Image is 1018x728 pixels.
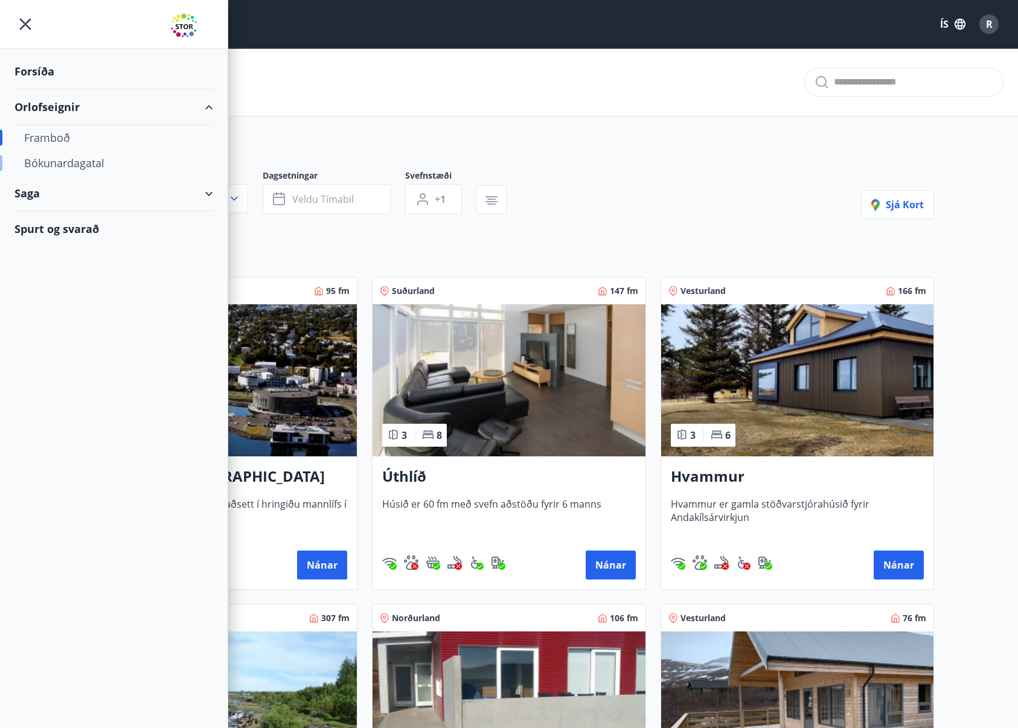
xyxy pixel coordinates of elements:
span: 106 fm [610,612,638,624]
span: 147 fm [610,285,638,297]
img: QNIUl6Cv9L9rHgMXwuzGLuiJOj7RKqxk9mBFPqjq.svg [714,555,729,570]
div: Bókunardagatal [24,150,203,176]
img: pxcaIm5dSOV3FS4whs1soiYWTwFQvksT25a9J10C.svg [693,555,707,570]
span: Hvammur er gamla stöðvarstjórahúsið fyrir Andakílsárvirkjun [671,497,924,537]
button: +1 [405,184,462,214]
div: Reykingar / Vape [447,555,462,570]
img: pxcaIm5dSOV3FS4whs1soiYWTwFQvksT25a9J10C.svg [404,555,418,570]
div: Hleðslustöð fyrir rafbíla [491,555,505,570]
span: Suðurland [392,285,435,297]
img: nH7E6Gw2rvWFb8XaSdRp44dhkQaj4PJkOoRYItBQ.svg [491,555,505,570]
img: Paella dish [373,304,645,456]
span: 3 [690,429,696,442]
div: Gæludýr [404,555,418,570]
div: Gæludýr [693,555,707,570]
span: 6 [725,429,731,442]
span: +1 [435,193,446,206]
button: menu [14,13,36,35]
h3: Hvammur [671,466,924,488]
button: Sjá kort [861,190,934,219]
span: 3 [402,429,407,442]
span: 95 fm [326,285,350,297]
div: Spurt og svarað [14,211,213,246]
img: HJRyFFsYp6qjeUYhR4dAD8CaCEsnIFYZ05miwXoh.svg [382,555,397,570]
div: Aðgengi fyrir hjólastól [736,555,751,570]
div: Þráðlaust net [671,555,685,570]
button: Nánar [297,551,347,580]
img: HJRyFFsYp6qjeUYhR4dAD8CaCEsnIFYZ05miwXoh.svg [671,555,685,570]
span: Sjá kort [871,198,924,211]
span: 307 fm [321,612,350,624]
div: Aðgengi fyrir hjólastól [469,555,484,570]
button: ÍS [933,13,972,35]
img: 8IYIKVZQyRlUC6HQIIUSdjpPGRncJsz2RzLgWvp4.svg [736,555,751,570]
span: Svefnstæði [405,170,476,184]
button: Veldu tímabil [263,184,391,214]
span: Vesturland [680,612,726,624]
span: R [986,18,993,31]
button: Nánar [586,551,636,580]
button: R [975,10,1004,39]
span: Norðurland [392,612,440,624]
span: Vesturland [680,285,726,297]
img: QNIUl6Cv9L9rHgMXwuzGLuiJOj7RKqxk9mBFPqjq.svg [447,555,462,570]
div: Saga [14,176,213,211]
img: 8IYIKVZQyRlUC6HQIIUSdjpPGRncJsz2RzLgWvp4.svg [469,555,484,570]
div: Framboð [24,125,203,150]
span: Dagsetningar [263,170,405,184]
img: h89QDIuHlAdpqTriuIvuEWkTH976fOgBEOOeu1mi.svg [426,555,440,570]
div: Hleðslustöð fyrir rafbíla [758,555,772,570]
img: nH7E6Gw2rvWFb8XaSdRp44dhkQaj4PJkOoRYItBQ.svg [758,555,772,570]
span: 76 fm [903,612,926,624]
div: Forsíða [14,54,213,89]
img: union_logo [171,13,213,37]
span: Húsið er 60 fm með svefn aðstöðu fyrir 6 manns [382,497,635,537]
div: Reykingar / Vape [714,555,729,570]
div: Heitur pottur [426,555,440,570]
div: Þráðlaust net [382,555,397,570]
h3: Úthlíð [382,466,635,488]
div: Orlofseignir [14,89,213,125]
span: 8 [437,429,442,442]
img: Paella dish [661,304,933,456]
span: Veldu tímabil [292,193,354,206]
button: Nánar [874,551,924,580]
span: 166 fm [898,285,926,297]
